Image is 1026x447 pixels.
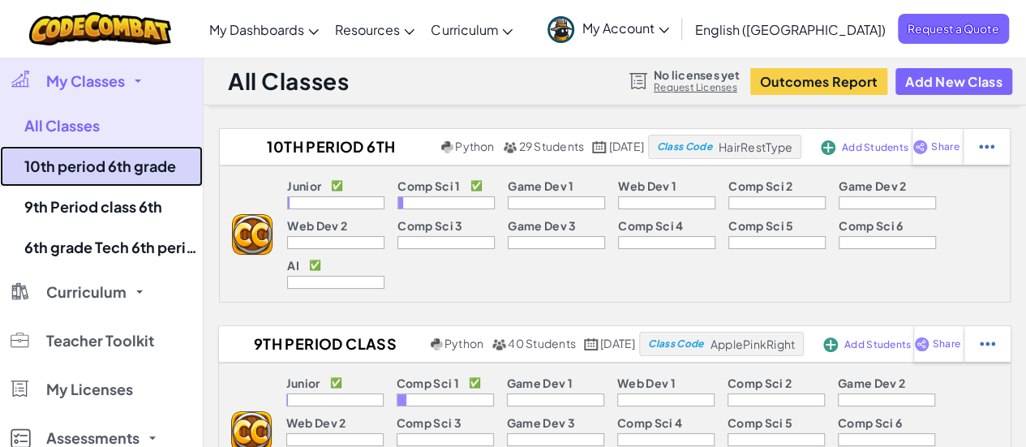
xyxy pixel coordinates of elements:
img: IconShare_Purple.svg [912,140,928,154]
span: No licenses yet [654,68,740,81]
img: IconStudentEllipsis.svg [979,140,994,154]
span: Python [455,139,494,153]
a: English ([GEOGRAPHIC_DATA]) [687,7,894,51]
a: Request a Quote [898,14,1009,44]
img: MultipleUsers.png [503,141,517,153]
a: 9th Period class 6th Python 40 Students [DATE] [219,332,640,356]
img: calendar.svg [584,338,599,350]
p: Web Dev 2 [287,219,347,232]
p: Game Dev 2 [839,179,906,192]
span: Class Code [656,142,711,152]
img: python.png [431,338,443,350]
p: ✅ [470,179,482,192]
p: Comp Sci 3 [397,416,461,429]
img: python.png [441,141,453,153]
a: 10th period 6th grade Python 29 Students [DATE] [220,135,648,159]
p: Comp Sci 3 [397,219,462,232]
span: Curriculum [431,21,498,38]
span: Teacher Toolkit [46,333,154,348]
span: My Account [582,19,669,37]
img: IconAddStudents.svg [821,140,835,155]
span: Resources [335,21,400,38]
img: CodeCombat logo [29,12,171,45]
img: avatar [547,16,574,43]
p: Comp Sci 5 [728,416,792,429]
span: HairRestType [719,140,792,154]
span: Curriculum [46,285,127,299]
h2: 9th Period class 6th [219,332,427,356]
p: Comp Sci 1 [397,179,460,192]
p: Comp Sci 1 [397,376,459,389]
p: Comp Sci 6 [838,416,902,429]
p: Game Dev 2 [838,376,905,389]
a: My Dashboards [201,7,327,51]
a: Resources [327,7,423,51]
img: IconStudentEllipsis.svg [980,337,995,351]
p: ✅ [331,179,343,192]
p: Comp Sci 5 [728,219,793,232]
span: My Licenses [46,382,133,397]
img: IconAddStudents.svg [823,337,838,352]
p: Web Dev 1 [617,376,676,389]
p: ✅ [309,259,321,272]
span: My Classes [46,74,125,88]
a: Request Licenses [654,81,740,94]
button: Outcomes Report [750,68,887,95]
span: 29 Students [519,139,585,153]
p: Junior [286,376,320,389]
span: Class Code [648,339,703,349]
button: Add New Class [895,68,1012,95]
p: Comp Sci 2 [728,376,792,389]
h2: 10th period 6th grade [220,135,437,159]
span: Share [933,339,960,349]
a: My Account [539,3,677,54]
p: Web Dev 1 [618,179,676,192]
img: IconShare_Purple.svg [914,337,929,351]
p: Game Dev 3 [507,416,575,429]
span: 40 Students [508,336,576,350]
span: [DATE] [600,336,635,350]
span: Add Students [842,143,908,153]
p: Comp Sci 6 [839,219,903,232]
p: Comp Sci 4 [618,219,683,232]
img: logo [232,214,273,255]
span: [DATE] [608,139,643,153]
span: My Dashboards [209,21,304,38]
span: English ([GEOGRAPHIC_DATA]) [695,21,886,38]
p: Game Dev 1 [508,179,573,192]
span: Python [444,336,483,350]
span: Assessments [46,431,140,445]
p: ✅ [469,376,481,389]
p: Game Dev 3 [508,219,576,232]
a: Curriculum [423,7,521,51]
span: ApplePinkRight [710,337,796,351]
p: AI [287,259,299,272]
p: Comp Sci 2 [728,179,792,192]
p: Junior [287,179,321,192]
img: MultipleUsers.png [492,338,506,350]
p: ✅ [330,376,342,389]
p: Comp Sci 4 [617,416,682,429]
p: Game Dev 1 [507,376,573,389]
p: Web Dev 2 [286,416,346,429]
span: Share [931,142,959,152]
h1: All Classes [228,66,349,97]
img: calendar.svg [592,141,607,153]
span: Add Students [844,340,911,350]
